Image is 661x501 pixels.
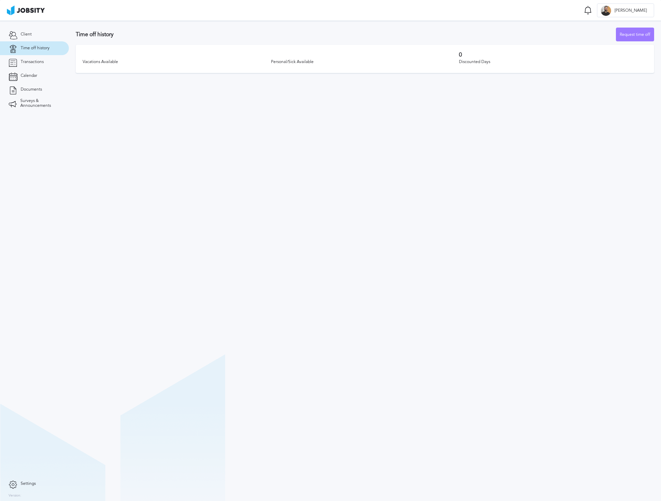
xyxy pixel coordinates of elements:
div: Vacations Available [83,60,271,64]
label: Version: [9,494,21,498]
h3: Time off history [76,31,616,38]
span: Calendar [21,73,37,78]
div: Request time off [616,28,654,42]
span: Transactions [21,60,44,64]
img: ab4bad089aa723f57921c736e9817d99.png [7,6,45,15]
h3: 0 [459,52,647,58]
span: Time off history [21,46,50,51]
span: Documents [21,87,42,92]
div: Personal/Sick Available [271,60,459,64]
span: Client [21,32,32,37]
button: J[PERSON_NAME] [597,3,654,17]
button: Request time off [616,28,654,41]
span: [PERSON_NAME] [611,8,650,13]
span: Settings [21,481,36,486]
span: Surveys & Announcements [20,99,60,108]
div: J [601,6,611,16]
div: Discounted Days [459,60,647,64]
